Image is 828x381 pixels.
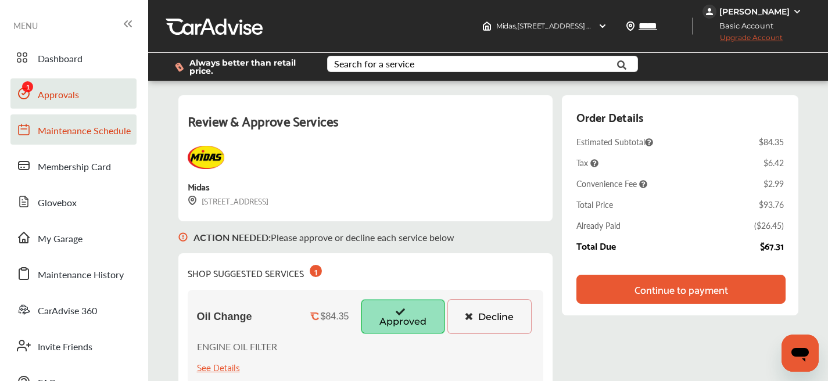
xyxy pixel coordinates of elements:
span: Oil Change [197,311,252,323]
div: [STREET_ADDRESS] [188,194,268,207]
img: header-divider.bc55588e.svg [692,17,693,35]
img: Midas+Logo_RGB.png [188,146,224,169]
span: Maintenance Schedule [38,124,131,139]
img: svg+xml;base64,PHN2ZyB3aWR0aD0iMTYiIGhlaWdodD0iMTciIHZpZXdCb3g9IjAgMCAxNiAxNyIgZmlsbD0ibm9uZSIgeG... [188,196,197,206]
div: $6.42 [764,157,784,168]
a: Invite Friends [10,330,137,361]
span: Glovebox [38,196,77,211]
img: svg+xml;base64,PHN2ZyB3aWR0aD0iMTYiIGhlaWdodD0iMTciIHZpZXdCb3g9IjAgMCAxNiAxNyIgZmlsbD0ibm9uZSIgeG... [178,221,188,253]
a: Approvals [10,78,137,109]
div: Total Price [576,199,613,210]
div: Total Due [576,240,616,251]
div: Order Details [576,107,643,127]
iframe: Button to launch messaging window [782,335,819,372]
span: Basic Account [704,20,782,32]
a: My Garage [10,222,137,253]
span: Invite Friends [38,340,92,355]
div: $2.99 [764,178,784,189]
div: Search for a service [334,59,414,69]
div: Review & Approve Services [188,109,544,146]
div: Already Paid [576,220,621,231]
a: Glovebox [10,186,137,217]
div: Midas [188,178,210,194]
img: location_vector.a44bc228.svg [626,21,635,31]
img: header-down-arrow.9dd2ce7d.svg [598,21,607,31]
span: Tax [576,157,598,168]
p: ENGINE OIL FILTER [197,340,277,353]
span: MENU [13,21,38,30]
span: CarAdvise 360 [38,304,97,319]
span: Membership Card [38,160,111,175]
div: See Details [197,359,240,375]
div: 1 [310,265,322,277]
p: Please approve or decline each service below [193,231,454,244]
div: ( $26.45 ) [754,220,784,231]
img: WGsFRI8htEPBVLJbROoPRyZpYNWhNONpIPPETTm6eUC0GeLEiAAAAAElFTkSuQmCC [793,7,802,16]
img: dollor_label_vector.a70140d1.svg [175,62,184,72]
span: Convenience Fee [576,178,647,189]
a: CarAdvise 360 [10,294,137,325]
span: Estimated Subtotal [576,136,653,148]
span: Approvals [38,88,79,103]
span: My Garage [38,232,83,247]
div: $67.31 [760,240,784,251]
div: SHOP SUGGESTED SERVICES [188,263,322,281]
a: Maintenance Schedule [10,114,137,145]
img: header-home-logo.8d720a4f.svg [482,21,492,31]
div: Continue to payment [635,283,728,295]
span: Upgrade Account [702,33,783,48]
div: [PERSON_NAME] [719,6,790,17]
a: Membership Card [10,150,137,181]
div: $93.76 [759,199,784,210]
span: Dashboard [38,52,83,67]
a: Maintenance History [10,258,137,289]
span: Midas , [STREET_ADDRESS] Homewood , IL 60430 [496,21,658,30]
div: $84.35 [320,311,349,322]
span: Always better than retail price. [189,59,309,75]
span: Maintenance History [38,268,124,283]
button: Decline [447,299,532,334]
button: Approved [361,299,445,334]
a: Dashboard [10,42,137,73]
b: ACTION NEEDED : [193,231,271,244]
img: jVpblrzwTbfkPYzPPzSLxeg0AAAAASUVORK5CYII= [702,5,716,19]
div: $84.35 [759,136,784,148]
